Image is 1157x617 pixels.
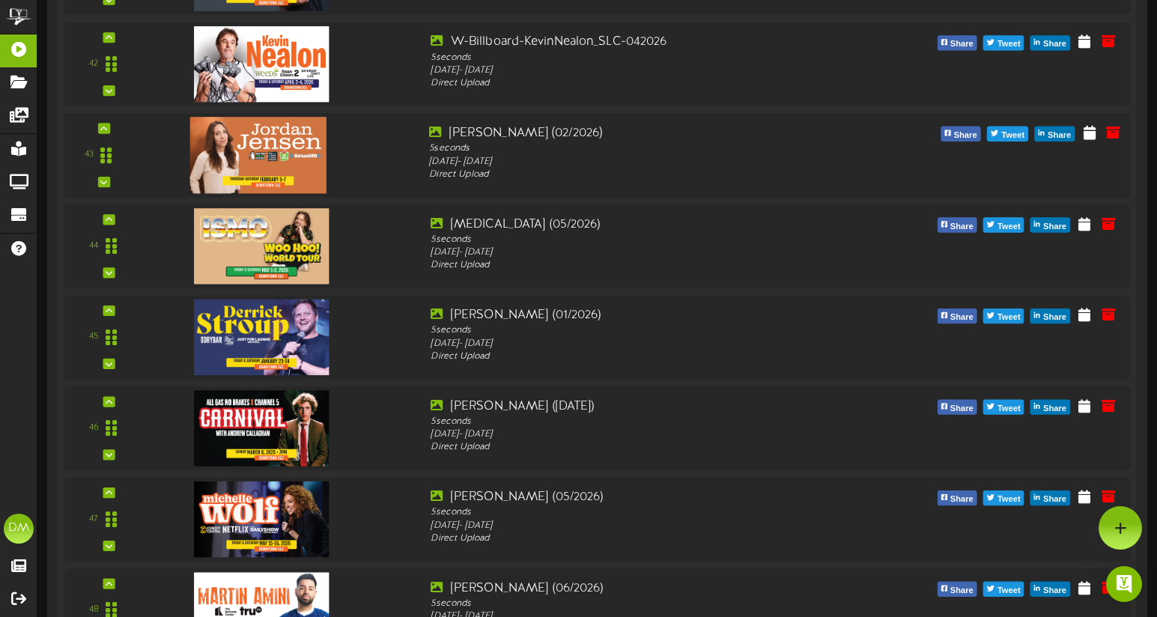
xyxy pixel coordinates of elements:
[998,127,1027,144] span: Tweet
[1040,309,1069,326] span: Share
[431,489,852,506] div: [PERSON_NAME] (05/2026)
[994,36,1024,52] span: Tweet
[1040,219,1069,235] span: Share
[194,300,329,375] img: a2c5043c-f71e-46ed-a809-c6ec75e37698.jpg
[431,246,852,259] div: [DATE] - [DATE]
[983,35,1024,50] button: Tweet
[987,127,1028,142] button: Tweet
[947,491,977,508] span: Share
[429,142,854,156] div: 5 seconds
[431,307,852,324] div: [PERSON_NAME] (01/2026)
[194,481,329,557] img: 7cda5813-b196-4d04-9a05-6c81b4a4ab89.jpg
[431,350,852,363] div: Direct Upload
[89,513,98,526] div: 47
[1040,36,1069,52] span: Share
[431,259,852,272] div: Direct Upload
[89,58,98,70] div: 42
[1045,127,1074,144] span: Share
[983,490,1024,505] button: Tweet
[1030,35,1070,50] button: Share
[89,331,98,344] div: 45
[937,490,977,505] button: Share
[194,208,329,284] img: 05662673-ef02-43ba-832d-bab21f6ad224.jpg
[431,519,852,532] div: [DATE] - [DATE]
[937,35,977,50] button: Share
[983,308,1024,323] button: Tweet
[1030,490,1070,505] button: Share
[431,416,852,428] div: 5 seconds
[983,400,1024,415] button: Tweet
[431,506,852,519] div: 5 seconds
[1030,400,1070,415] button: Share
[89,604,99,616] div: 48
[994,583,1024,599] span: Tweet
[983,218,1024,233] button: Tweet
[1035,127,1075,142] button: Share
[194,390,329,466] img: fe43a16e-52cf-4a06-a53c-38f2713b0d3c.jpg
[994,309,1024,326] span: Tweet
[1106,566,1142,602] div: Open Intercom Messenger
[431,64,852,77] div: [DATE] - [DATE]
[937,400,977,415] button: Share
[937,582,977,597] button: Share
[431,77,852,90] div: Direct Upload
[4,514,34,544] div: DM
[1030,582,1070,597] button: Share
[947,401,977,417] span: Share
[194,26,329,102] img: 63b684ff-7ddf-43ea-93a2-504e6e405bc8.jpg
[994,219,1024,235] span: Tweet
[1040,491,1069,508] span: Share
[941,127,981,142] button: Share
[431,337,852,350] div: [DATE] - [DATE]
[89,422,99,434] div: 46
[431,51,852,64] div: 5 seconds
[431,233,852,246] div: 5 seconds
[994,401,1024,417] span: Tweet
[1030,218,1070,233] button: Share
[1040,401,1069,417] span: Share
[431,34,852,51] div: W-Billboard-KevinNealon_SLC-042026
[1040,583,1069,599] span: Share
[431,324,852,337] div: 5 seconds
[431,441,852,454] div: Direct Upload
[190,117,327,193] img: d4cc7d2b-90cf-46cb-a565-17aee4ae232e.jpg
[429,168,854,182] div: Direct Upload
[994,491,1024,508] span: Tweet
[429,124,854,142] div: [PERSON_NAME] (02/2026)
[431,532,852,545] div: Direct Upload
[937,218,977,233] button: Share
[950,127,980,144] span: Share
[1030,308,1070,323] button: Share
[937,308,977,323] button: Share
[947,583,977,599] span: Share
[947,219,977,235] span: Share
[429,155,854,168] div: [DATE] - [DATE]
[983,582,1024,597] button: Tweet
[431,598,852,610] div: 5 seconds
[431,580,852,598] div: [PERSON_NAME] (06/2026)
[89,240,98,252] div: 44
[431,428,852,441] div: [DATE] - [DATE]
[947,36,977,52] span: Share
[947,309,977,326] span: Share
[431,216,852,233] div: [MEDICAL_DATA] (05/2026)
[85,148,94,162] div: 43
[431,398,852,415] div: [PERSON_NAME] ([DATE])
